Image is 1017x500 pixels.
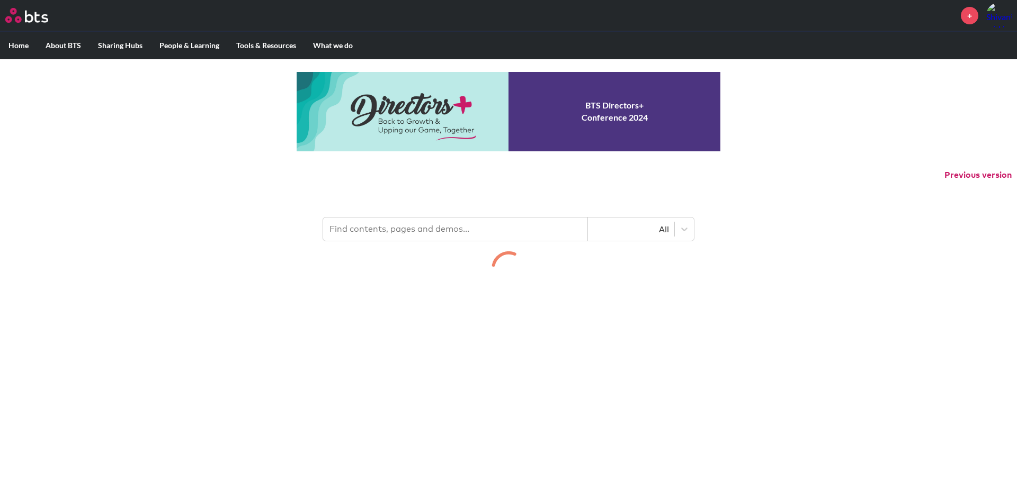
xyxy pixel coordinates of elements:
img: Shivani Wakhare [986,3,1012,28]
a: Profile [986,3,1012,28]
label: About BTS [37,32,90,59]
a: Go home [5,8,68,23]
label: What we do [305,32,361,59]
div: All [593,223,669,235]
img: BTS Logo [5,8,48,23]
a: Conference 2024 [297,72,720,151]
label: Tools & Resources [228,32,305,59]
input: Find contents, pages and demos... [323,217,588,241]
label: People & Learning [151,32,228,59]
button: Previous version [944,169,1012,181]
label: Sharing Hubs [90,32,151,59]
a: + [961,7,978,24]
